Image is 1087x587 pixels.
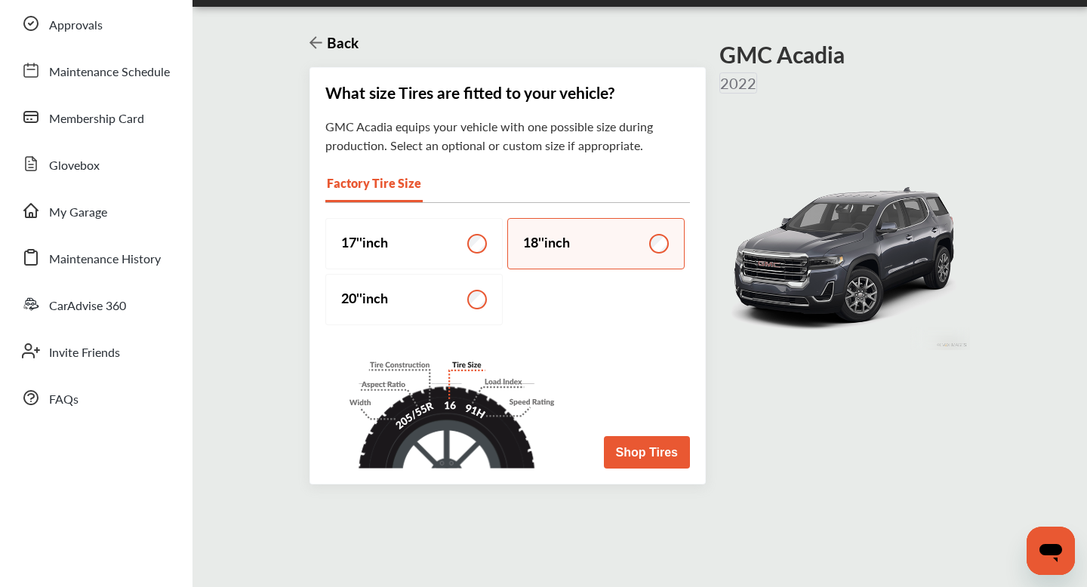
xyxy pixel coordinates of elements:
span: Maintenance Schedule [49,63,170,82]
h4: GMC Acadia [719,41,845,69]
div: GMC Acadia equips your vehicle with one possible size during production. Select an optional or cu... [325,117,690,155]
button: Shop Tires [604,436,690,469]
h3: Back [322,32,359,53]
img: 15153_st0640_046.jpg [719,109,971,350]
a: Invite Friends [14,331,177,370]
a: Shop Tires [604,443,690,460]
span: Maintenance History [49,250,161,269]
span: Invite Friends [49,343,120,363]
span: CarAdvise 360 [49,297,126,316]
input: 20''inch [467,290,487,309]
span: Approvals [49,16,103,35]
a: Maintenance Schedule [14,51,177,90]
a: Glovebox [14,144,177,183]
label: 20 '' inch [325,274,503,325]
img: tire-size.d7294253.svg [325,355,568,469]
iframe: Button to launch messaging window [1027,527,1075,575]
span: Glovebox [49,156,100,176]
p: 2022 [719,72,757,94]
a: CarAdvise 360 [14,284,177,324]
a: My Garage [14,191,177,230]
label: 18 '' inch [507,218,685,269]
input: 18''inch [649,234,669,254]
input: 17''inch [467,234,487,254]
span: FAQs [49,390,79,410]
span: My Garage [49,203,107,223]
a: FAQs [14,378,177,417]
span: Membership Card [49,109,144,129]
a: Maintenance History [14,238,177,277]
div: Factory Tire Size [325,166,423,202]
label: 17 '' inch [325,218,503,269]
div: What size Tires are fitted to your vehicle? [325,83,690,102]
a: Membership Card [14,97,177,137]
a: Approvals [14,4,177,43]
